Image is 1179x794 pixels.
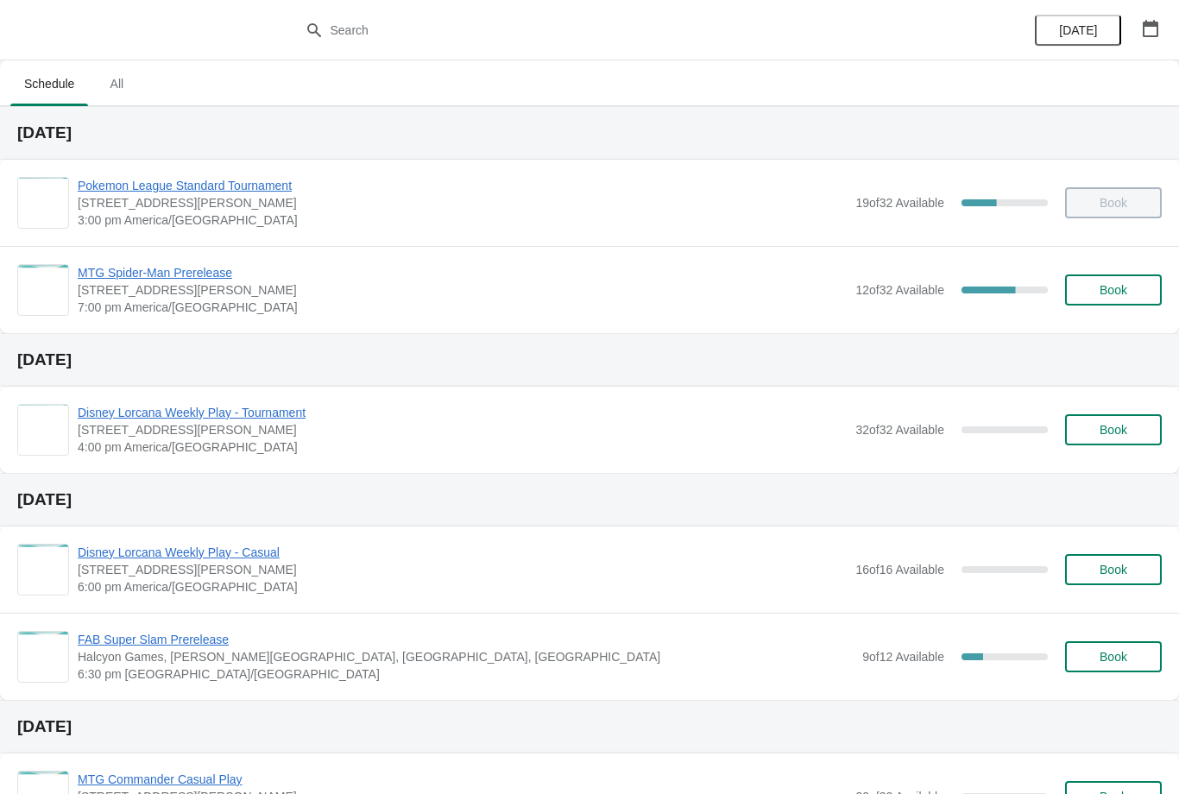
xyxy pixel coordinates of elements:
button: Book [1065,414,1162,445]
img: MTG Spider-Man Prerelease | 2040 Louetta Rd Ste I Spring, TX 77388 | 7:00 pm America/Chicago [18,265,68,315]
span: 3:00 pm America/[GEOGRAPHIC_DATA] [78,211,847,229]
span: 19 of 32 Available [855,196,944,210]
button: Book [1065,641,1162,672]
h2: [DATE] [17,491,1162,508]
span: Book [1100,283,1127,297]
span: 6:30 pm [GEOGRAPHIC_DATA]/[GEOGRAPHIC_DATA] [78,665,854,683]
img: FAB Super Slam Prerelease | Halcyon Games, Louetta Road, Spring, TX, USA | 6:30 pm America/Chicago [18,632,68,682]
span: MTG Commander Casual Play [78,771,847,788]
span: 4:00 pm America/[GEOGRAPHIC_DATA] [78,438,847,456]
input: Search [330,15,885,46]
h2: [DATE] [17,351,1162,369]
span: All [95,68,138,99]
span: [STREET_ADDRESS][PERSON_NAME] [78,194,847,211]
span: 12 of 32 Available [855,283,944,297]
span: [STREET_ADDRESS][PERSON_NAME] [78,421,847,438]
span: 32 of 32 Available [855,423,944,437]
span: [STREET_ADDRESS][PERSON_NAME] [78,561,847,578]
span: FAB Super Slam Prerelease [78,631,854,648]
span: [STREET_ADDRESS][PERSON_NAME] [78,281,847,299]
img: Pokemon League Standard Tournament | 2040 Louetta Rd Ste I Spring, TX 77388 | 3:00 pm America/Chi... [18,178,68,228]
span: Book [1100,563,1127,577]
span: 7:00 pm America/[GEOGRAPHIC_DATA] [78,299,847,316]
button: Book [1065,554,1162,585]
span: Book [1100,650,1127,664]
span: Book [1100,423,1127,437]
span: Schedule [10,68,88,99]
h2: [DATE] [17,718,1162,735]
span: Disney Lorcana Weekly Play - Casual [78,544,847,561]
span: Pokemon League Standard Tournament [78,177,847,194]
span: MTG Spider-Man Prerelease [78,264,847,281]
img: Disney Lorcana Weekly Play - Tournament | 2040 Louetta Rd Ste I Spring, TX 77388 | 4:00 pm Americ... [18,405,68,455]
span: [DATE] [1059,23,1097,37]
span: 16 of 16 Available [855,563,944,577]
button: [DATE] [1035,15,1121,46]
span: Halcyon Games, [PERSON_NAME][GEOGRAPHIC_DATA], [GEOGRAPHIC_DATA], [GEOGRAPHIC_DATA] [78,648,854,665]
button: Book [1065,274,1162,306]
img: Disney Lorcana Weekly Play - Casual | 2040 Louetta Rd Ste I Spring, TX 77388 | 6:00 pm America/Ch... [18,545,68,595]
span: 9 of 12 Available [862,650,944,664]
span: 6:00 pm America/[GEOGRAPHIC_DATA] [78,578,847,595]
span: Disney Lorcana Weekly Play - Tournament [78,404,847,421]
h2: [DATE] [17,124,1162,142]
